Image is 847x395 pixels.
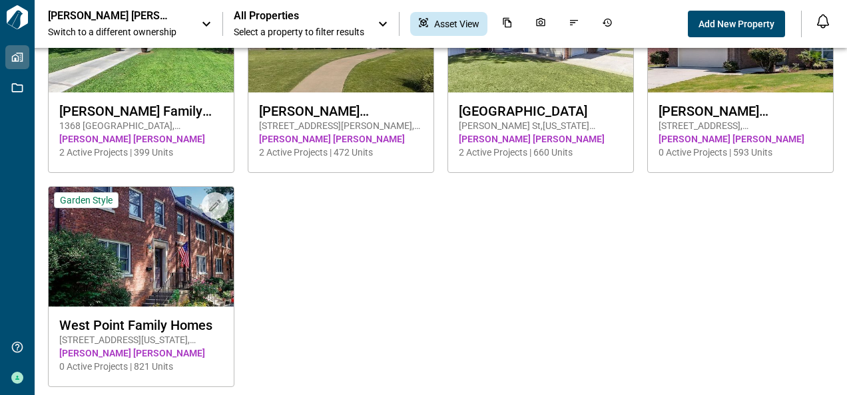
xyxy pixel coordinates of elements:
span: West Point Family Homes [59,317,223,333]
span: [GEOGRAPHIC_DATA] [459,103,623,119]
span: Select a property to filter results [234,25,364,39]
span: [STREET_ADDRESS][PERSON_NAME] , [PERSON_NAME][GEOGRAPHIC_DATA] , [GEOGRAPHIC_DATA] [259,119,423,132]
span: [PERSON_NAME] [PERSON_NAME] [459,132,623,146]
span: [STREET_ADDRESS][US_STATE] , [GEOGRAPHIC_DATA] , NY [59,333,223,346]
span: 2 Active Projects | 399 Units [59,146,223,159]
div: Photos [527,12,554,36]
span: Asset View [434,17,479,31]
span: 0 Active Projects | 821 Units [59,360,223,373]
span: 0 Active Projects | 593 Units [659,146,822,159]
span: [PERSON_NAME] [PERSON_NAME] [59,132,223,146]
span: [PERSON_NAME] Family Homes [59,103,223,119]
span: [PERSON_NAME][GEOGRAPHIC_DATA] Homes [259,103,423,119]
span: [STREET_ADDRESS] , [GEOGRAPHIC_DATA] , FL [659,119,822,132]
img: property-asset [49,187,234,307]
div: Documents [494,12,521,36]
span: All Properties [234,9,364,23]
span: 1368 [GEOGRAPHIC_DATA] , [GEOGRAPHIC_DATA] , AZ [59,119,223,132]
span: [PERSON_NAME][GEOGRAPHIC_DATA] [659,103,822,119]
span: [PERSON_NAME] St , [US_STATE][GEOGRAPHIC_DATA] , OK [459,119,623,132]
span: Switch to a different ownership [48,25,188,39]
span: [PERSON_NAME] [PERSON_NAME] [59,346,223,360]
span: [PERSON_NAME] [PERSON_NAME] [259,132,423,146]
span: Garden Style [60,194,113,206]
span: Add New Property [699,17,774,31]
button: Add New Property [688,11,785,37]
div: Asset View [410,12,487,36]
button: Open notification feed [812,11,834,32]
span: 2 Active Projects | 472 Units [259,146,423,159]
p: [PERSON_NAME] [PERSON_NAME] [48,9,168,23]
span: 2 Active Projects | 660 Units [459,146,623,159]
div: Job History [594,12,621,36]
div: Issues & Info [561,12,587,36]
span: [PERSON_NAME] [PERSON_NAME] [659,132,822,146]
